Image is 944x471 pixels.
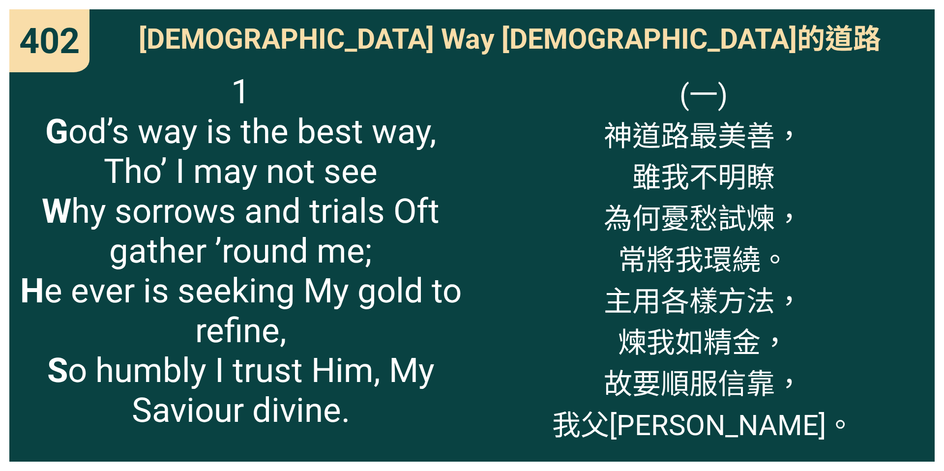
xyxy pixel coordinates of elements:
[19,72,463,430] span: 1 od’s way is the best way, Tho’ I may not see hy sorrows and trials Oft gather ’round me; e ever...
[47,351,68,390] b: S
[139,16,881,57] span: [DEMOGRAPHIC_DATA] Way [DEMOGRAPHIC_DATA]的道路
[552,72,855,443] span: (一) 神道路最美善， 雖我不明瞭 為何憂愁試煉， 常將我環繞。 主用各樣方法， 煉我如精金， 故要順服信靠， 我父[PERSON_NAME]。
[20,271,44,311] b: H
[19,20,80,62] span: 402
[45,112,68,151] b: G
[42,191,71,231] b: W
